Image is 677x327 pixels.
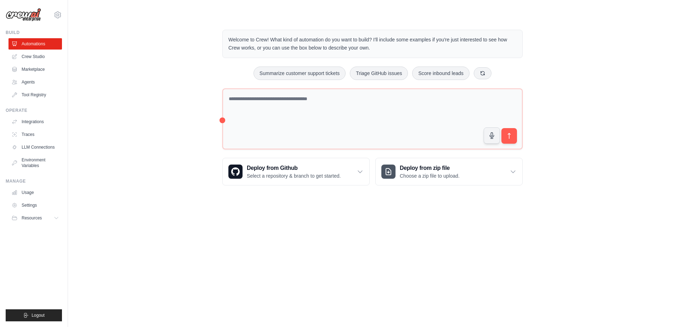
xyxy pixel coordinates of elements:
a: Crew Studio [8,51,62,62]
button: Triage GitHub issues [350,67,408,80]
button: Summarize customer support tickets [254,67,346,80]
a: Settings [8,200,62,211]
a: Marketplace [8,64,62,75]
p: Select a repository & branch to get started. [247,172,341,179]
div: Operate [6,108,62,113]
img: Logo [6,8,41,22]
a: Usage [8,187,62,198]
a: Agents [8,76,62,88]
a: LLM Connections [8,142,62,153]
a: Tool Registry [8,89,62,101]
div: Manage [6,178,62,184]
p: Welcome to Crew! What kind of automation do you want to build? I'll include some examples if you'... [228,36,517,52]
span: Logout [32,312,45,318]
div: Build [6,30,62,35]
h3: Deploy from zip file [400,164,460,172]
a: Environment Variables [8,154,62,171]
p: Choose a zip file to upload. [400,172,460,179]
span: Resources [22,215,42,221]
h3: Deploy from Github [247,164,341,172]
button: Resources [8,212,62,224]
button: Score inbound leads [412,67,470,80]
a: Integrations [8,116,62,127]
a: Traces [8,129,62,140]
a: Automations [8,38,62,50]
button: Logout [6,309,62,321]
